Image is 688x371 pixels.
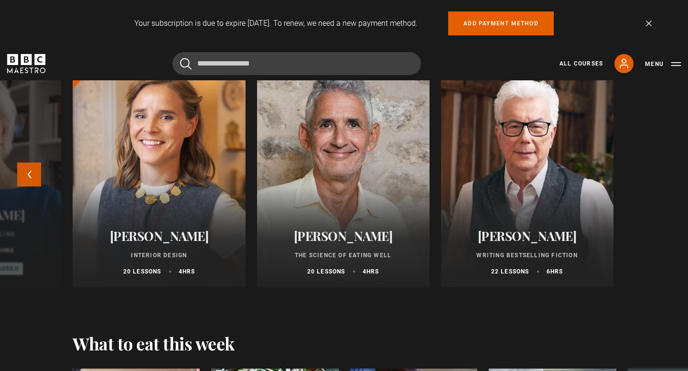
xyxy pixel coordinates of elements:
[366,268,379,275] abbr: hrs
[134,18,418,29] p: Your subscription is due to expire [DATE]. To renew, we need a new payment method.
[84,229,234,243] h2: [PERSON_NAME]
[84,251,234,260] p: Interior Design
[645,59,681,69] button: Toggle navigation
[1,247,14,254] abbr: hrs
[269,229,418,243] h2: [PERSON_NAME]
[183,268,195,275] abbr: hrs
[172,52,421,75] input: Search
[547,267,563,276] p: 6
[448,11,554,35] a: Add payment method
[123,267,161,276] p: 20 lessons
[179,267,195,276] p: 4
[550,268,563,275] abbr: hrs
[452,251,602,260] p: Writing Bestselling Fiction
[269,251,418,260] p: The Science of Eating Well
[73,58,245,287] a: [PERSON_NAME] Interior Design 20 lessons 4hrs New
[559,59,603,68] a: All Courses
[441,58,613,287] a: [PERSON_NAME] Writing Bestselling Fiction 22 lessons 6hrs
[180,58,192,70] button: Submit the search query
[363,267,379,276] p: 4
[257,58,430,287] a: [PERSON_NAME] The Science of Eating Well 20 lessons 4hrs
[7,54,45,73] svg: BBC Maestro
[73,333,235,353] h2: What to eat this week
[491,267,529,276] p: 22 lessons
[307,267,345,276] p: 20 lessons
[452,229,602,243] h2: [PERSON_NAME]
